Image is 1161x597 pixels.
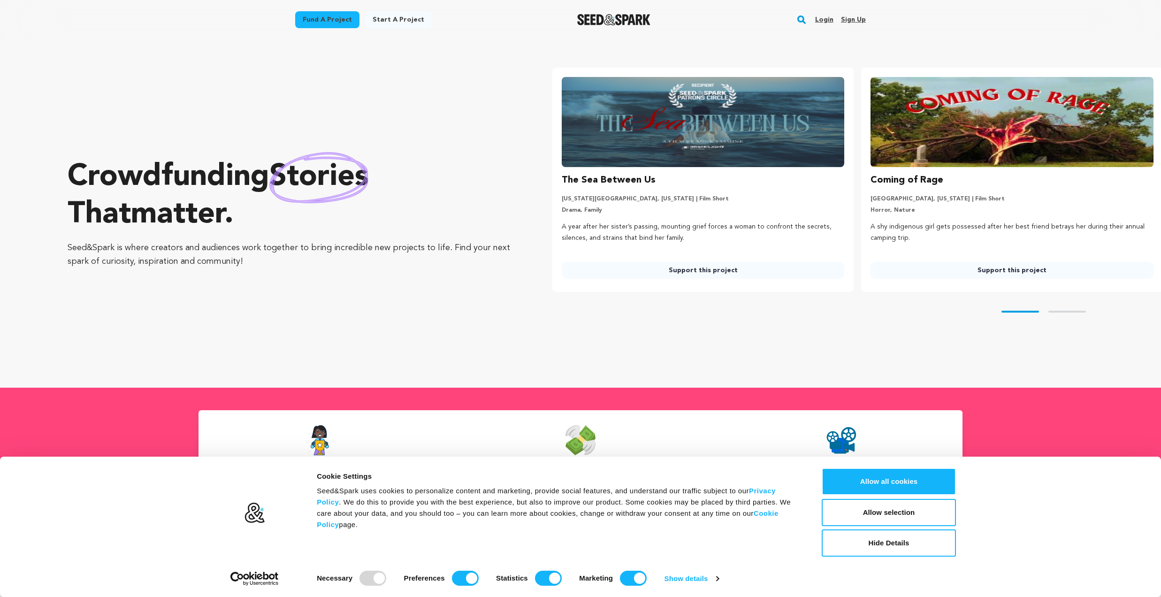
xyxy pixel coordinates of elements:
[822,499,956,526] button: Allow selection
[295,11,359,28] a: Fund a project
[822,529,956,557] button: Hide Details
[131,200,224,230] span: matter
[317,574,352,582] strong: Necessary
[815,12,833,27] a: Login
[68,159,515,234] p: Crowdfunding that .
[871,173,943,188] h3: Coming of Rage
[822,468,956,495] button: Allow all cookies
[871,207,1153,214] p: Horror, Nature
[565,425,596,455] img: Seed&Spark Money Raised Icon
[365,11,432,28] a: Start a project
[562,195,845,203] p: [US_STATE][GEOGRAPHIC_DATA], [US_STATE] | Film Short
[871,222,1153,244] p: A shy indigenous girl gets possessed after her best friend betrays her during their annual campin...
[317,487,776,506] a: Privacy Policy
[317,471,801,482] div: Cookie Settings
[577,14,651,25] img: Seed&Spark Logo Dark Mode
[269,152,368,203] img: hand sketched image
[316,567,317,567] legend: Consent Selection
[305,425,334,455] img: Seed&Spark Success Rate Icon
[871,262,1153,279] a: Support this project
[404,574,445,582] strong: Preferences
[317,485,801,530] div: Seed&Spark uses cookies to personalize content and marketing, provide social features, and unders...
[665,572,719,586] a: Show details
[826,425,856,455] img: Seed&Spark Projects Created Icon
[562,262,845,279] a: Support this project
[562,207,845,214] p: Drama, Family
[214,572,296,586] a: Usercentrics Cookiebot - opens in a new window
[496,574,528,582] strong: Statistics
[562,222,845,244] p: A year after her sister’s passing, mounting grief forces a woman to confront the secrets, silence...
[562,173,656,188] h3: The Sea Between Us
[577,14,651,25] a: Seed&Spark Homepage
[871,195,1153,203] p: [GEOGRAPHIC_DATA], [US_STATE] | Film Short
[871,77,1153,167] img: Coming of Rage image
[68,241,515,268] p: Seed&Spark is where creators and audiences work together to bring incredible new projects to life...
[841,12,866,27] a: Sign up
[244,502,265,524] img: logo
[579,574,613,582] strong: Marketing
[562,77,845,167] img: The Sea Between Us image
